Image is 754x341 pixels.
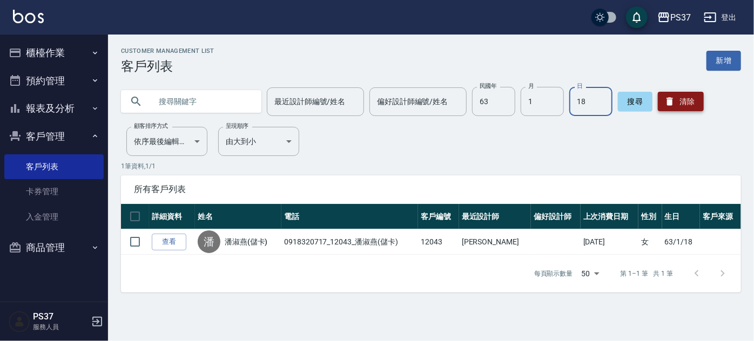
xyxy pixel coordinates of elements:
[662,204,701,229] th: 生日
[531,204,580,229] th: 偏好設計師
[121,47,214,54] h2: Customer Management List
[618,92,652,111] button: 搜尋
[658,92,704,111] button: 清除
[151,87,253,116] input: 搜尋關鍵字
[638,204,662,229] th: 性別
[195,204,281,229] th: 姓名
[281,229,418,255] td: 0918320717_12043_潘淑燕(儲卡)
[4,122,104,151] button: 客戶管理
[9,311,30,332] img: Person
[281,204,418,229] th: 電話
[459,229,531,255] td: [PERSON_NAME]
[534,269,573,278] p: 每頁顯示數量
[33,311,88,322] h5: PS37
[134,184,728,195] span: 所有客戶列表
[418,229,459,255] td: 12043
[218,127,299,156] div: 由大到小
[4,94,104,122] button: 報表及分析
[198,230,220,253] div: 潘
[152,234,186,250] a: 查看
[418,204,459,229] th: 客戶編號
[577,82,582,90] label: 日
[621,269,673,278] p: 第 1–1 筆 共 1 筆
[121,59,214,74] h3: 客戶列表
[653,6,695,29] button: PS37
[121,161,741,171] p: 1 筆資料, 1 / 1
[4,234,104,262] button: 商品管理
[699,8,741,28] button: 登出
[581,229,638,255] td: [DATE]
[4,67,104,95] button: 預約管理
[149,204,195,229] th: 詳細資料
[226,122,248,130] label: 呈現順序
[225,236,268,247] a: 潘淑燕(儲卡)
[700,204,741,229] th: 客戶來源
[577,259,603,288] div: 50
[581,204,638,229] th: 上次消費日期
[33,322,88,332] p: 服務人員
[4,39,104,67] button: 櫃檯作業
[126,127,207,156] div: 依序最後編輯時間
[4,204,104,229] a: 入金管理
[13,10,44,23] img: Logo
[662,229,701,255] td: 63/1/18
[459,204,531,229] th: 最近設計師
[670,11,691,24] div: PS37
[480,82,496,90] label: 民國年
[528,82,534,90] label: 月
[4,179,104,204] a: 卡券管理
[134,122,168,130] label: 顧客排序方式
[638,229,662,255] td: 女
[4,154,104,179] a: 客戶列表
[706,51,741,71] a: 新增
[626,6,648,28] button: save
